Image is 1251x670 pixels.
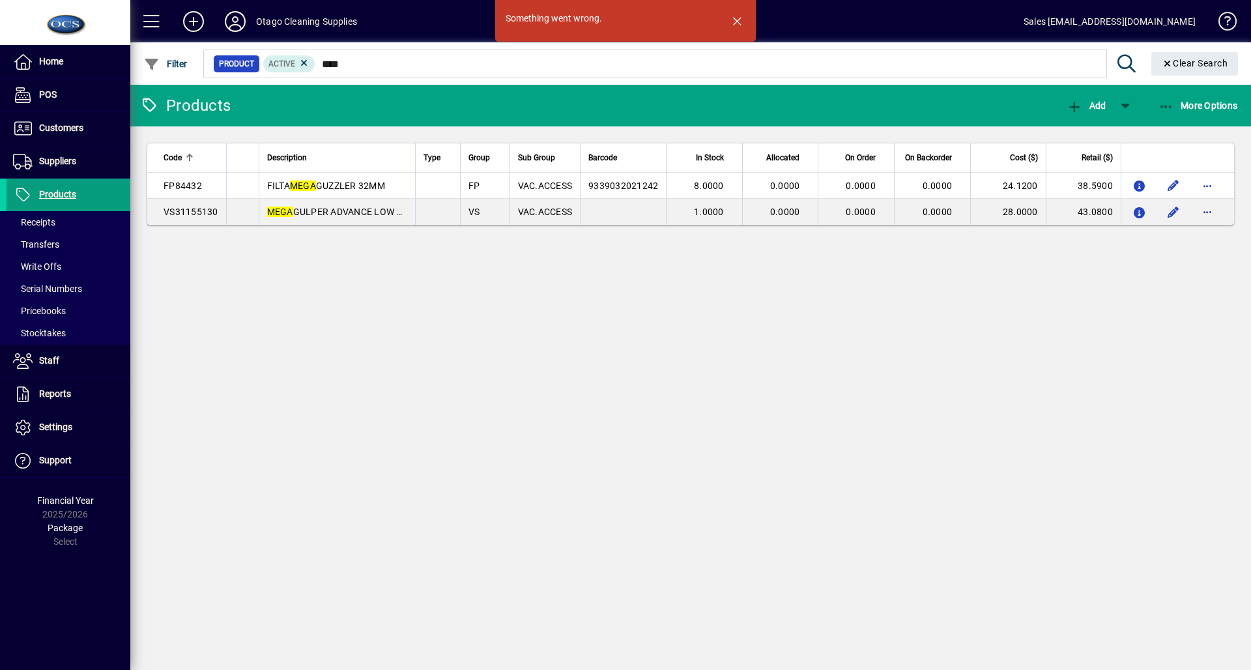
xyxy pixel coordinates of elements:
span: FP84432 [164,181,202,191]
a: Receipts [7,211,130,233]
a: Stocktakes [7,322,130,344]
div: On Order [826,151,887,165]
div: Sub Group [518,151,573,165]
span: Support [39,455,72,465]
span: Financial Year [37,495,94,506]
span: 8.0000 [694,181,724,191]
div: Allocated [751,151,812,165]
button: Edit [1163,175,1184,196]
span: 0.0000 [923,181,953,191]
span: Reports [39,388,71,399]
span: 0.0000 [846,207,876,217]
td: 38.5900 [1046,173,1121,199]
a: Customers [7,112,130,145]
div: Otago Cleaning Supplies [256,11,357,32]
mat-chip: Activation Status: Active [263,55,315,72]
span: 9339032021242 [588,181,658,191]
span: Sub Group [518,151,555,165]
span: VAC.ACCESS [518,207,573,217]
a: Home [7,46,130,78]
button: Profile [214,10,256,33]
a: Serial Numbers [7,278,130,300]
span: Products [39,189,76,199]
em: MEGA [267,207,293,217]
span: Product [219,57,254,70]
span: Allocated [766,151,799,165]
a: POS [7,79,130,111]
span: 1.0000 [694,207,724,217]
a: Transfers [7,233,130,255]
span: Transfers [13,239,59,250]
span: Active [268,59,295,68]
span: 0.0000 [923,207,953,217]
span: Add [1067,100,1106,111]
span: VS31155130 [164,207,218,217]
span: FP [468,181,480,191]
span: VAC.ACCESS [518,181,573,191]
span: Filter [144,59,188,69]
span: Pricebooks [13,306,66,316]
a: Settings [7,411,130,444]
span: Suppliers [39,156,76,166]
span: Package [48,523,83,533]
em: MEGA [290,181,316,191]
span: 0.0000 [770,181,800,191]
span: On Backorder [905,151,952,165]
button: Add [173,10,214,33]
span: POS [39,89,57,100]
span: GULPER ADVANCE LOW PROFILE 35MM [267,207,463,217]
span: Settings [39,422,72,432]
a: Suppliers [7,145,130,178]
span: VS [468,207,480,217]
div: Sales [EMAIL_ADDRESS][DOMAIN_NAME] [1024,11,1196,32]
span: More Options [1158,100,1238,111]
a: Knowledge Base [1209,3,1235,45]
button: More options [1197,175,1218,196]
span: Description [267,151,307,165]
button: More options [1197,201,1218,222]
button: Add [1063,94,1109,117]
span: FILTA GUZZLER 32MM [267,181,385,191]
span: 0.0000 [846,181,876,191]
button: Edit [1163,201,1184,222]
div: On Backorder [902,151,964,165]
span: On Order [845,151,876,165]
div: Products [140,95,231,116]
span: Customers [39,123,83,133]
span: Barcode [588,151,617,165]
div: Type [424,151,452,165]
a: Pricebooks [7,300,130,322]
span: Group [468,151,490,165]
span: Serial Numbers [13,284,82,294]
span: In Stock [696,151,724,165]
div: Code [164,151,218,165]
span: Home [39,56,63,66]
span: Stocktakes [13,328,66,338]
span: Retail ($) [1082,151,1113,165]
span: Clear Search [1162,58,1228,68]
span: Receipts [13,217,55,227]
div: Group [468,151,502,165]
div: Barcode [588,151,658,165]
div: Description [267,151,407,165]
span: 0.0000 [770,207,800,217]
a: Write Offs [7,255,130,278]
span: Code [164,151,182,165]
td: 24.1200 [970,173,1045,199]
a: Staff [7,345,130,377]
div: In Stock [674,151,735,165]
span: Staff [39,355,59,366]
button: Clear [1151,52,1239,76]
span: Cost ($) [1010,151,1038,165]
td: 43.0800 [1046,199,1121,225]
a: Reports [7,378,130,411]
td: 28.0000 [970,199,1045,225]
span: Write Offs [13,261,61,272]
button: Filter [141,52,191,76]
span: Type [424,151,440,165]
a: Support [7,444,130,477]
button: More Options [1155,94,1241,117]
